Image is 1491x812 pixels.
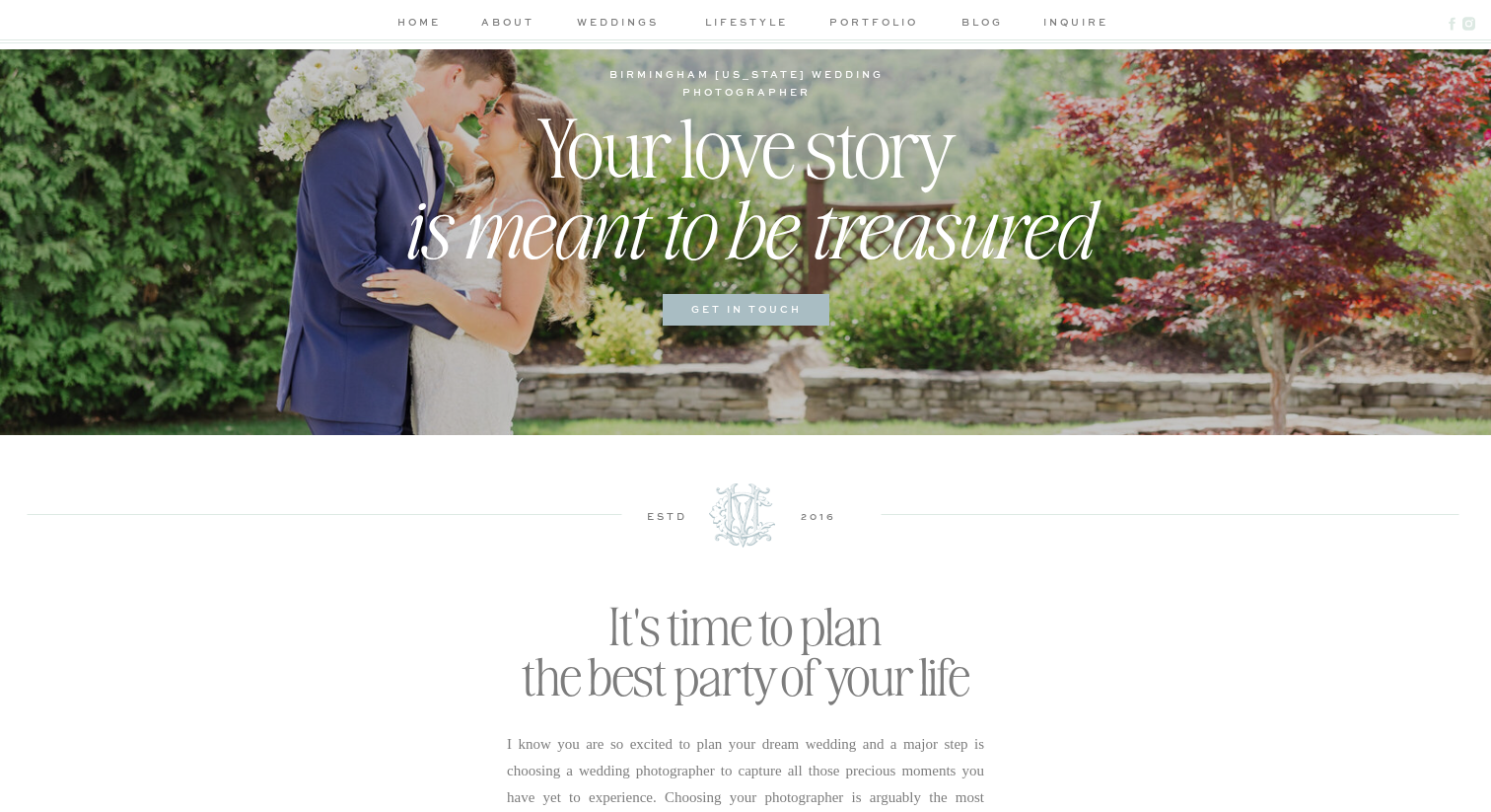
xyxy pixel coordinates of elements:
h2: Your love story [378,98,1114,164]
a: inquire [1043,14,1100,35]
h2: is meant to be treasured [317,179,1174,280]
h3: 2016 [774,508,863,523]
h2: It's time to plan the best party of your life [443,599,1048,637]
a: about [478,14,537,35]
a: weddings [571,14,665,35]
a: blog [954,14,1010,35]
a: lifestyle [699,14,793,35]
a: home [392,14,445,35]
a: get in touch [674,301,818,320]
a: portfolio [826,14,920,35]
h3: estd [622,508,711,523]
h1: birmingham [US_STATE] wedding photographer [548,66,945,85]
